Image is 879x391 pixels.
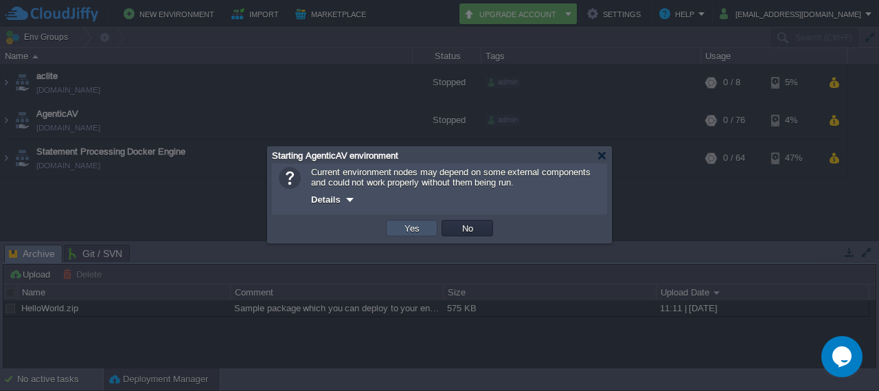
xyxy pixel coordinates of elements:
[458,222,477,234] button: No
[311,167,591,188] span: Current environment nodes may depend on some external components and could not work properly with...
[311,194,341,205] span: Details
[400,222,424,234] button: Yes
[272,150,398,161] span: Starting AgenticAV environment
[821,336,865,377] iframe: chat widget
